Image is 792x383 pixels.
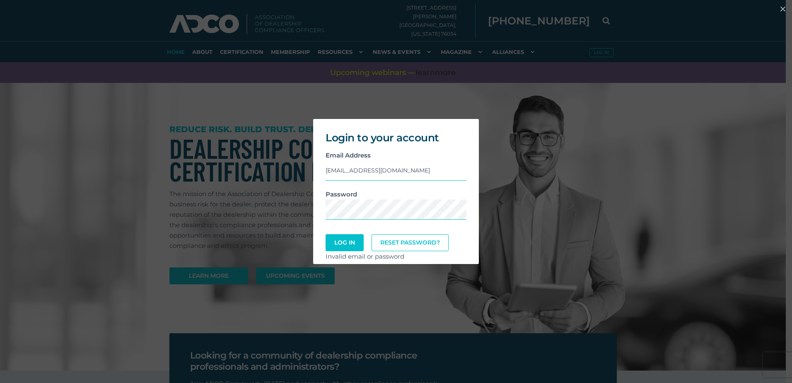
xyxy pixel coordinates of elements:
[326,151,371,159] strong: Email Address
[326,251,466,262] div: Invalid email or password
[372,234,449,251] a: Reset Password?
[326,234,364,251] button: Log In
[326,131,466,144] h2: Login to your account
[326,190,357,198] strong: Password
